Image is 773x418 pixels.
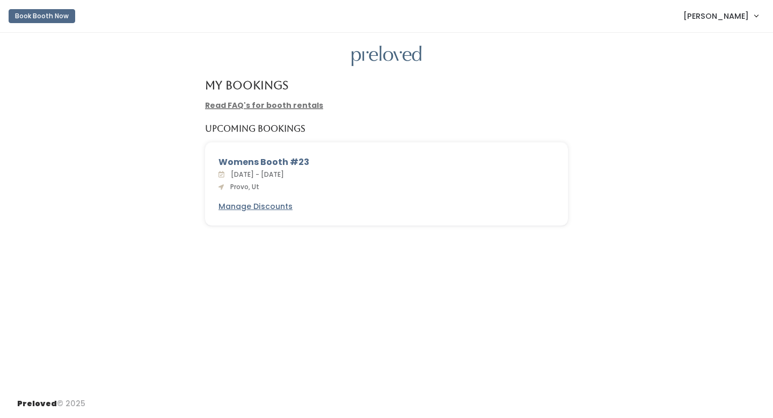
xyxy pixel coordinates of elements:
h5: Upcoming Bookings [205,124,305,134]
button: Book Booth Now [9,9,75,23]
span: [PERSON_NAME] [683,10,749,22]
span: Preloved [17,398,57,409]
a: [PERSON_NAME] [673,4,769,27]
a: Book Booth Now [9,4,75,28]
img: preloved logo [352,46,421,67]
div: © 2025 [17,390,85,409]
h4: My Bookings [205,79,288,91]
div: Womens Booth #23 [218,156,555,169]
a: Read FAQ's for booth rentals [205,100,323,111]
span: [DATE] - [DATE] [227,170,284,179]
a: Manage Discounts [218,201,293,212]
span: Provo, Ut [226,182,259,191]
